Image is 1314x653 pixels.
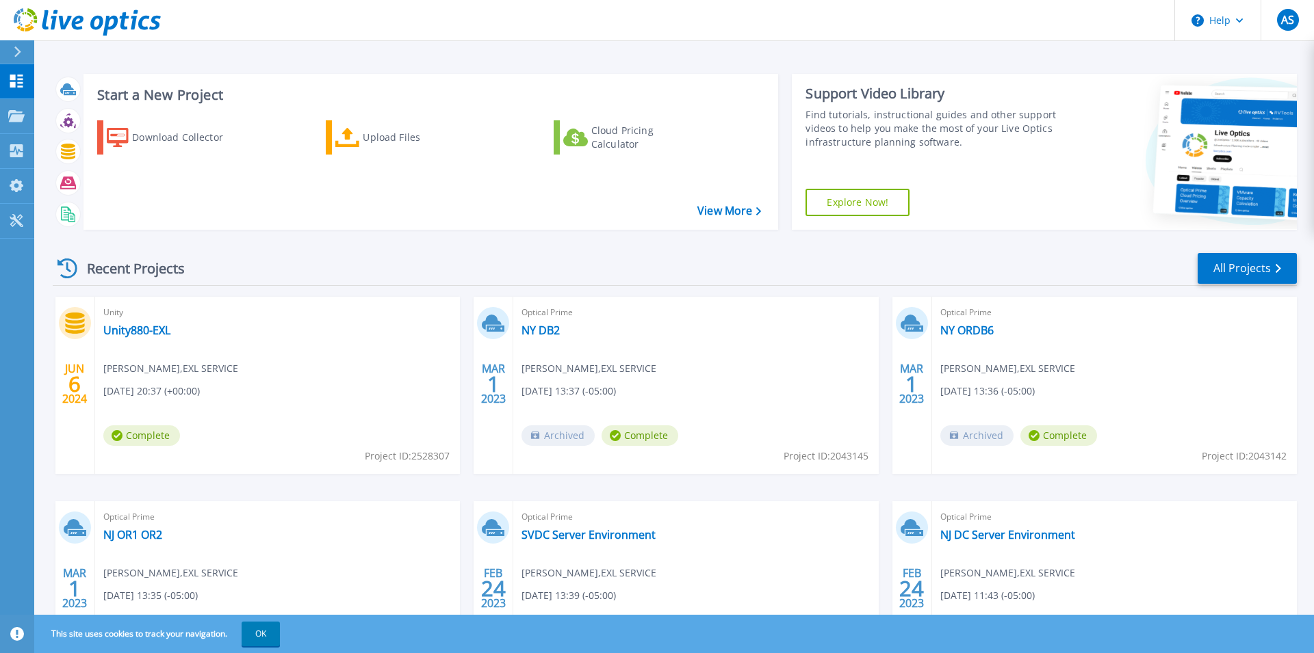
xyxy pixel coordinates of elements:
[1281,14,1294,25] span: AS
[481,583,506,594] span: 24
[103,565,238,581] span: [PERSON_NAME] , EXL SERVICE
[97,88,761,103] h3: Start a New Project
[68,583,81,594] span: 1
[806,108,1063,149] div: Find tutorials, instructional guides and other support videos to help you make the most of your L...
[899,583,924,594] span: 24
[480,359,506,409] div: MAR 2023
[940,588,1035,603] span: [DATE] 11:43 (-05:00)
[521,528,656,542] a: SVDC Server Environment
[940,528,1075,542] a: NJ DC Server Environment
[326,120,478,155] a: Upload Files
[1198,253,1297,284] a: All Projects
[521,565,656,581] span: [PERSON_NAME] , EXL SERVICE
[899,359,925,409] div: MAR 2023
[242,622,280,646] button: OK
[521,305,870,320] span: Optical Prime
[363,124,472,151] div: Upload Files
[940,305,1289,320] span: Optical Prime
[365,449,450,464] span: Project ID: 2528307
[554,120,706,155] a: Cloud Pricing Calculator
[1202,449,1287,464] span: Project ID: 2043142
[521,588,616,603] span: [DATE] 13:39 (-05:00)
[103,509,452,524] span: Optical Prime
[940,509,1289,524] span: Optical Prime
[940,384,1035,399] span: [DATE] 13:36 (-05:00)
[487,378,500,390] span: 1
[103,361,238,376] span: [PERSON_NAME] , EXL SERVICE
[103,425,180,446] span: Complete
[1020,425,1097,446] span: Complete
[103,384,200,399] span: [DATE] 20:37 (+00:00)
[103,323,170,337] a: Unity880-EXL
[53,252,203,285] div: Recent Projects
[521,425,595,446] span: Archived
[103,305,452,320] span: Unity
[521,361,656,376] span: [PERSON_NAME] , EXL SERVICE
[784,449,868,464] span: Project ID: 2043145
[940,425,1014,446] span: Archived
[521,509,870,524] span: Optical Prime
[38,622,280,646] span: This site uses cookies to track your navigation.
[480,563,506,613] div: FEB 2023
[103,588,198,603] span: [DATE] 13:35 (-05:00)
[62,359,88,409] div: JUN 2024
[521,323,560,337] a: NY DB2
[521,384,616,399] span: [DATE] 13:37 (-05:00)
[97,120,250,155] a: Download Collector
[806,189,910,216] a: Explore Now!
[132,124,242,151] div: Download Collector
[602,425,678,446] span: Complete
[940,565,1075,581] span: [PERSON_NAME] , EXL SERVICE
[899,563,925,613] div: FEB 2023
[591,124,701,151] div: Cloud Pricing Calculator
[62,563,88,613] div: MAR 2023
[806,85,1063,103] div: Support Video Library
[68,378,81,390] span: 6
[940,323,994,337] a: NY ORDB6
[940,361,1075,376] span: [PERSON_NAME] , EXL SERVICE
[905,378,918,390] span: 1
[697,204,761,217] a: View More
[103,528,162,542] a: NJ OR1 OR2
